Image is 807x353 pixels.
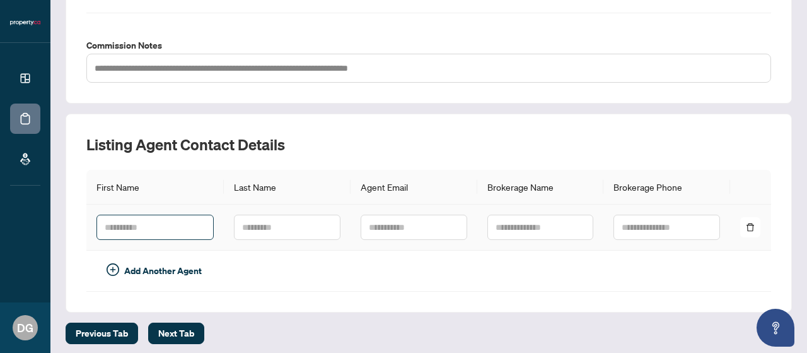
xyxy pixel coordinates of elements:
[746,223,755,232] span: delete
[17,319,33,337] span: DG
[158,323,194,344] span: Next Tab
[224,170,351,205] th: Last Name
[76,323,128,344] span: Previous Tab
[477,170,604,205] th: Brokerage Name
[124,264,202,278] span: Add Another Agent
[86,135,771,155] h2: Listing Agent Contact Details
[757,309,794,347] button: Open asap
[96,261,212,281] button: Add Another Agent
[10,19,40,27] img: logo
[351,170,477,205] th: Agent Email
[148,323,204,344] button: Next Tab
[603,170,730,205] th: Brokerage Phone
[66,323,138,344] button: Previous Tab
[107,263,119,276] span: plus-circle
[86,39,771,52] label: Commission Notes
[86,170,224,205] th: First Name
